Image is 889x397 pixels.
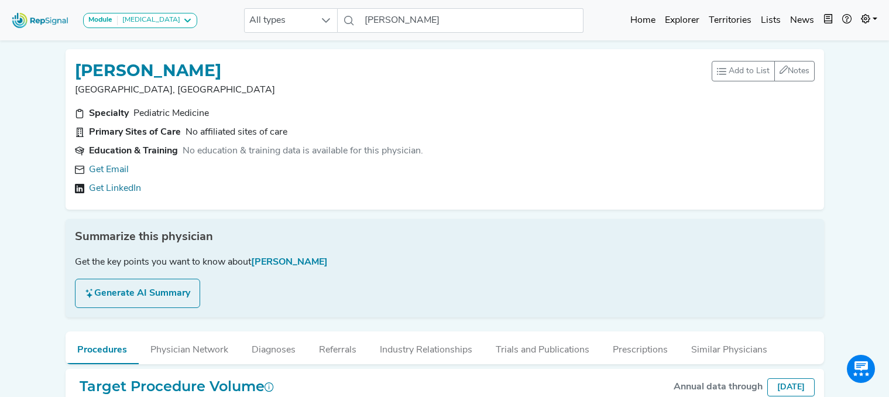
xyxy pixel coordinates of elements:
div: Annual data through [674,380,763,394]
button: Similar Physicians [679,331,779,363]
span: Notes [788,67,809,76]
button: Generate AI Summary [75,279,200,308]
span: Add to List [729,65,770,77]
span: [PERSON_NAME] [251,258,328,267]
button: Procedures [66,331,139,364]
a: Get Email [89,163,129,177]
button: Intel Book [819,9,837,32]
div: Specialty [89,107,129,121]
button: Physician Network [139,331,240,363]
div: toolbar [712,61,815,81]
a: Get LinkedIn [89,182,141,196]
div: [DATE] [767,378,815,396]
div: Get the key points you want to know about [75,255,815,269]
a: Explorer [660,9,704,32]
button: Referrals [307,331,368,363]
a: News [785,9,819,32]
div: No affiliated sites of care [186,125,287,139]
button: Industry Relationships [368,331,484,363]
button: Prescriptions [601,331,679,363]
a: Home [626,9,660,32]
div: No education & training data is available for this physician. [183,144,423,158]
div: Pediatric Medicine [133,107,209,121]
a: Territories [704,9,756,32]
h1: [PERSON_NAME] [75,61,221,81]
span: All types [245,9,315,32]
button: Diagnoses [240,331,307,363]
span: Summarize this physician [75,228,213,246]
a: Lists [756,9,785,32]
p: [GEOGRAPHIC_DATA], [GEOGRAPHIC_DATA] [75,83,712,97]
h2: Target Procedure Volume [80,378,274,395]
strong: Module [88,16,112,23]
button: Trials and Publications [484,331,601,363]
button: Add to List [712,61,775,81]
button: Module[MEDICAL_DATA] [83,13,197,28]
button: Notes [774,61,815,81]
div: Primary Sites of Care [89,125,181,139]
input: Search a physician or facility [360,8,583,33]
div: Education & Training [89,144,178,158]
div: [MEDICAL_DATA] [118,16,180,25]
